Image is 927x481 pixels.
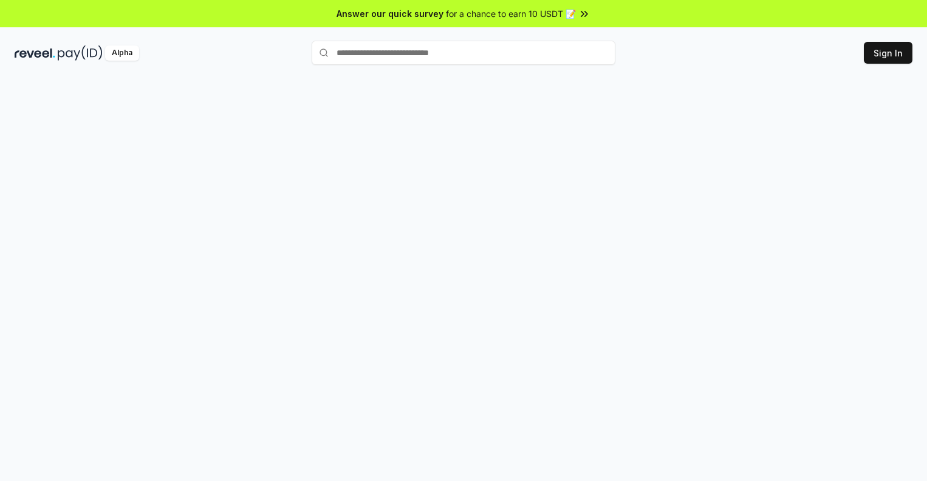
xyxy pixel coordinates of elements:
[105,45,139,61] div: Alpha
[58,45,103,61] img: pay_id
[864,42,912,64] button: Sign In
[15,45,55,61] img: reveel_dark
[337,7,443,20] span: Answer our quick survey
[446,7,576,20] span: for a chance to earn 10 USDT 📝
